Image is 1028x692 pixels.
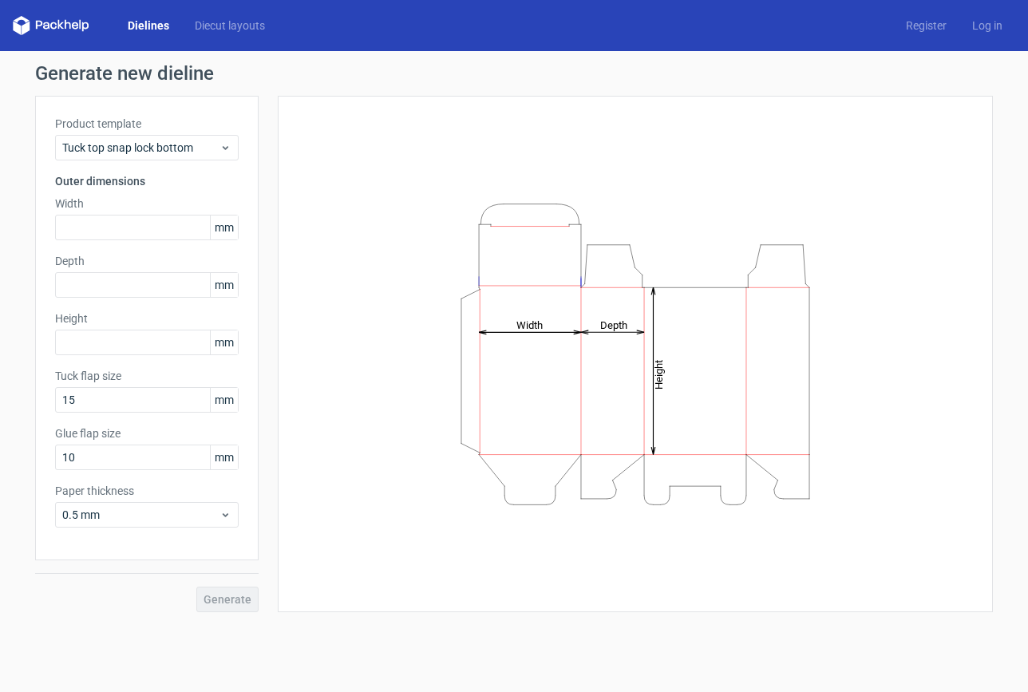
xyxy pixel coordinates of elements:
[516,318,543,330] tspan: Width
[653,359,665,389] tspan: Height
[115,18,182,34] a: Dielines
[55,483,239,499] label: Paper thickness
[55,253,239,269] label: Depth
[210,330,238,354] span: mm
[55,425,239,441] label: Glue flap size
[210,388,238,412] span: mm
[62,140,219,156] span: Tuck top snap lock bottom
[959,18,1015,34] a: Log in
[210,273,238,297] span: mm
[55,368,239,384] label: Tuck flap size
[210,445,238,469] span: mm
[55,173,239,189] h3: Outer dimensions
[600,318,627,330] tspan: Depth
[55,196,239,212] label: Width
[55,116,239,132] label: Product template
[62,507,219,523] span: 0.5 mm
[182,18,278,34] a: Diecut layouts
[893,18,959,34] a: Register
[55,310,239,326] label: Height
[35,64,993,83] h1: Generate new dieline
[210,216,238,239] span: mm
